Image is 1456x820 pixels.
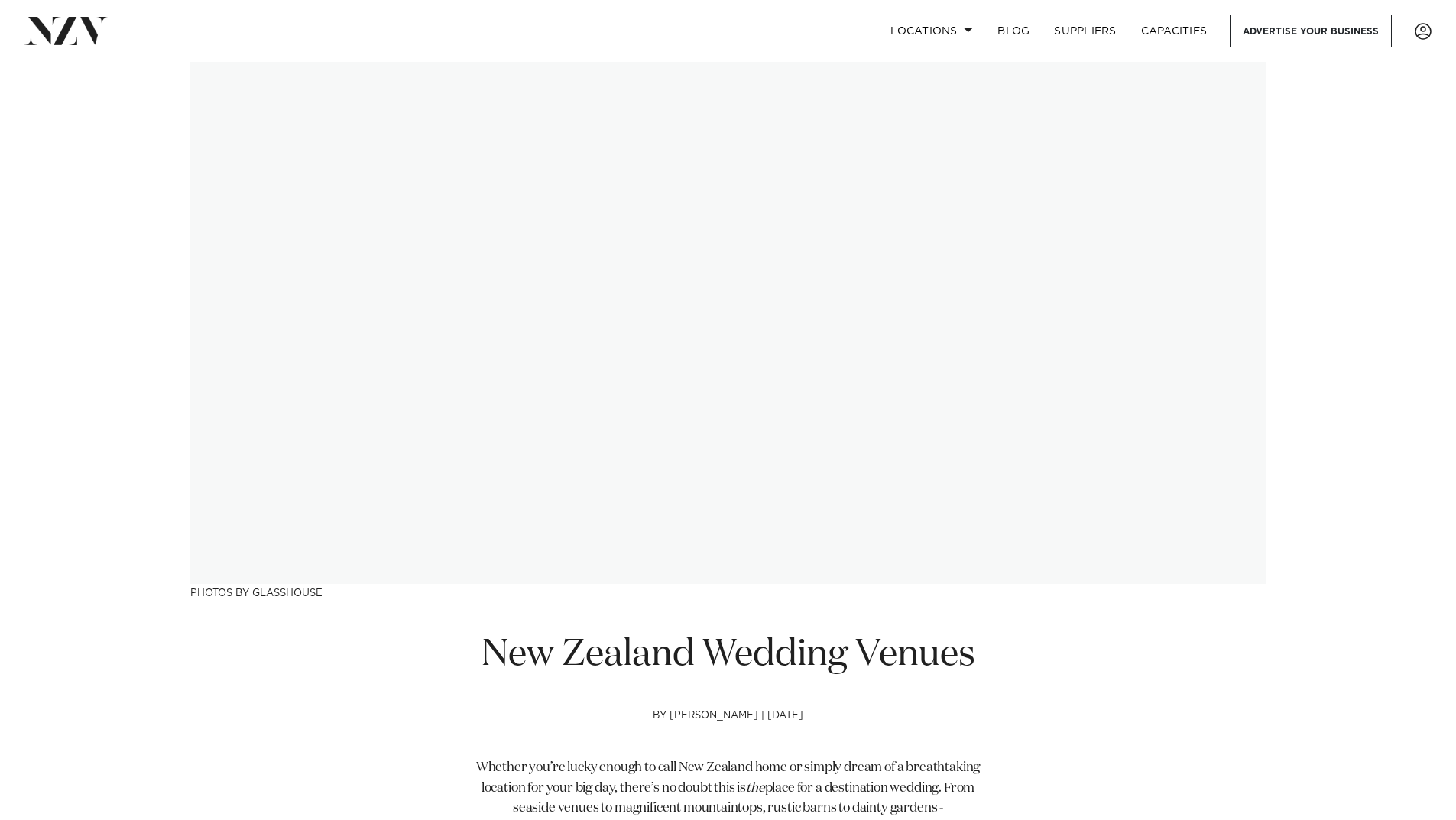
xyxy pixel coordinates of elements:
h1: New Zealand Wedding Venues [467,631,990,679]
a: Advertise your business [1230,15,1392,47]
img: nzv-logo.png [24,17,108,44]
a: Locations [878,15,985,47]
a: Capacities [1129,15,1220,47]
span: the [746,782,765,795]
span: Whether you’re lucky enough to call New Zealand home or simply dream of a breathtaking location f... [476,761,980,794]
a: SUPPLIERS [1042,15,1128,47]
h4: by [PERSON_NAME] | [DATE] [467,710,990,759]
h3: Photos by Glasshouse [190,584,1266,600]
a: BLOG [985,15,1042,47]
